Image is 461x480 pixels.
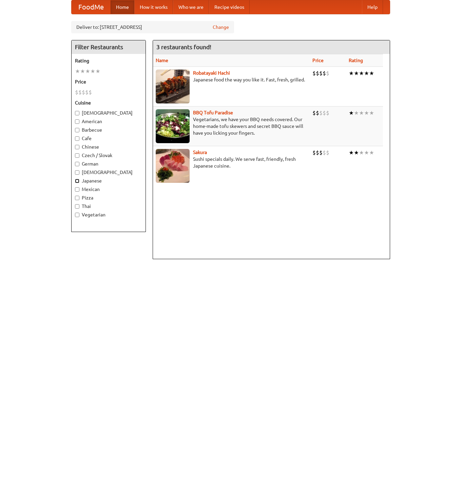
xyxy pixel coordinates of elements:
[75,153,79,158] input: Czech / Slovak
[193,110,233,115] a: BBQ Tofu Paradise
[319,109,323,117] li: $
[75,152,142,159] label: Czech / Slovak
[80,68,85,75] li: ★
[359,109,364,117] li: ★
[75,170,79,175] input: [DEMOGRAPHIC_DATA]
[312,109,316,117] li: $
[75,194,142,201] label: Pizza
[85,89,89,96] li: $
[82,89,85,96] li: $
[72,0,111,14] a: FoodMe
[75,162,79,166] input: German
[75,145,79,149] input: Chinese
[75,203,142,210] label: Thai
[75,136,79,141] input: Cafe
[369,109,374,117] li: ★
[75,57,142,64] h5: Rating
[354,70,359,77] li: ★
[326,109,329,117] li: $
[75,127,142,133] label: Barbecue
[326,149,329,156] li: $
[156,70,190,103] img: robatayaki.jpg
[78,89,82,96] li: $
[75,128,79,132] input: Barbecue
[349,58,363,63] a: Rating
[359,70,364,77] li: ★
[316,109,319,117] li: $
[369,149,374,156] li: ★
[354,109,359,117] li: ★
[75,78,142,85] h5: Price
[111,0,134,14] a: Home
[362,0,383,14] a: Help
[312,70,316,77] li: $
[193,150,207,155] a: Sakura
[209,0,250,14] a: Recipe videos
[156,109,190,143] img: tofuparadise.jpg
[316,70,319,77] li: $
[319,70,323,77] li: $
[75,211,142,218] label: Vegetarian
[156,116,307,136] p: Vegetarians, we have your BBQ needs covered. Our home-made tofu skewers and secret BBQ sauce will...
[173,0,209,14] a: Who we are
[323,70,326,77] li: $
[364,149,369,156] li: ★
[75,179,79,183] input: Japanese
[193,70,230,76] a: Robatayaki Hachi
[323,109,326,117] li: $
[364,109,369,117] li: ★
[75,177,142,184] label: Japanese
[156,156,307,169] p: Sushi specials daily. We serve fast, friendly, fresh Japanese cuisine.
[156,149,190,183] img: sakura.jpg
[354,149,359,156] li: ★
[95,68,100,75] li: ★
[75,118,142,125] label: American
[75,204,79,209] input: Thai
[349,149,354,156] li: ★
[364,70,369,77] li: ★
[312,149,316,156] li: $
[349,70,354,77] li: ★
[213,24,229,31] a: Change
[75,187,79,192] input: Mexican
[89,89,92,96] li: $
[75,169,142,176] label: [DEMOGRAPHIC_DATA]
[75,135,142,142] label: Cafe
[75,110,142,116] label: [DEMOGRAPHIC_DATA]
[90,68,95,75] li: ★
[75,186,142,193] label: Mexican
[134,0,173,14] a: How it works
[323,149,326,156] li: $
[359,149,364,156] li: ★
[349,109,354,117] li: ★
[316,149,319,156] li: $
[71,21,234,33] div: Deliver to: [STREET_ADDRESS]
[75,111,79,115] input: [DEMOGRAPHIC_DATA]
[156,44,211,50] ng-pluralize: 3 restaurants found!
[75,143,142,150] label: Chinese
[326,70,329,77] li: $
[75,196,79,200] input: Pizza
[75,99,142,106] h5: Cuisine
[75,213,79,217] input: Vegetarian
[312,58,324,63] a: Price
[75,160,142,167] label: German
[75,89,78,96] li: $
[75,119,79,124] input: American
[156,76,307,83] p: Japanese food the way you like it. Fast, fresh, grilled.
[72,40,146,54] h4: Filter Restaurants
[85,68,90,75] li: ★
[369,70,374,77] li: ★
[319,149,323,156] li: $
[75,68,80,75] li: ★
[156,58,168,63] a: Name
